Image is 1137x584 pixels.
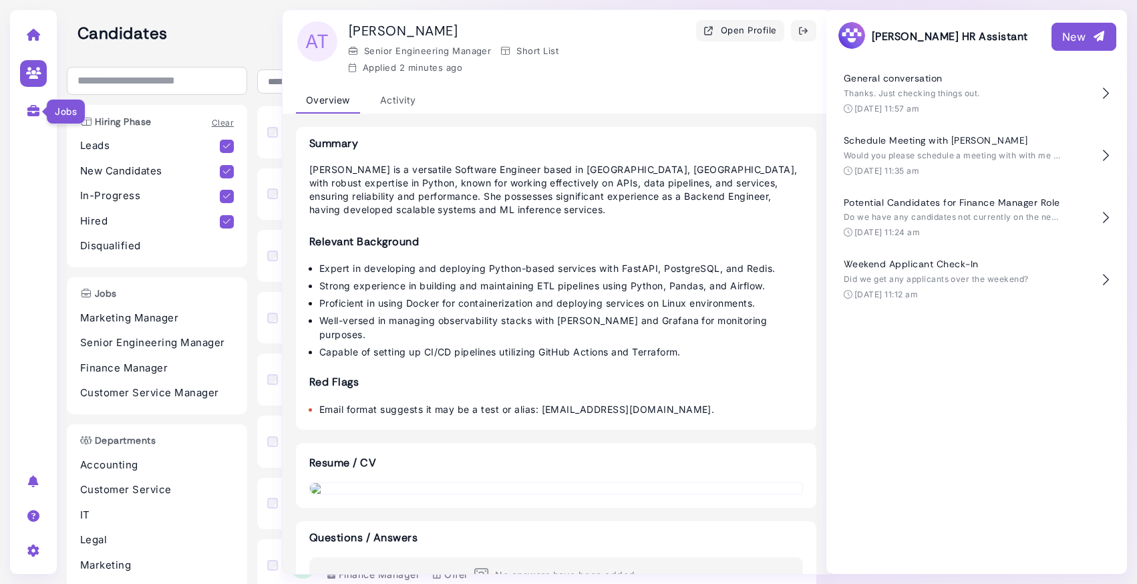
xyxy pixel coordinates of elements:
div: Open Profile [703,24,777,38]
button: Open Profile [696,20,784,41]
li: Strong experience in building and maintaining ETL pipelines using Python, Pandas, and Airflow. [319,279,803,293]
p: [PERSON_NAME] is a versatile Software Engineer based in [GEOGRAPHIC_DATA], [GEOGRAPHIC_DATA], wit... [309,163,803,216]
li: Capable of setting up CI/CD pipelines utilizing GitHub Actions and Terraform. [319,345,803,359]
h4: Potential Candidates for Finance Manager Role [844,197,1064,208]
p: Finance Manager [80,361,234,376]
div: Applied [349,61,462,75]
p: Marketing [80,558,234,573]
h3: Resume / CV [296,443,389,482]
p: Disqualified [80,239,234,254]
button: Weekend Applicant Check-In Did we get any applicants over the weekend? [DATE] 11:12 am [837,249,1116,311]
h3: Departments [73,435,162,446]
div: Jobs [46,99,86,124]
h4: Schedule Meeting with [PERSON_NAME] [844,135,1064,146]
div: New [1062,29,1106,45]
p: In-Progress [80,188,220,204]
span: Did we get any applicants over the weekend? [844,274,1029,284]
span: Thanks. Just checking things out. [844,88,980,98]
a: Jobs [13,93,55,128]
h4: General conversation [844,73,1064,84]
p: Marketing Manager [80,311,234,326]
li: Proficient in using Docker for containerization and deploying services on Linux environments. [319,296,803,310]
p: IT [80,508,234,523]
time: [DATE] 11:35 am [854,166,919,176]
time: [DATE] 11:57 am [854,104,919,114]
button: General conversation Thanks. Just checking things out. [DATE] 11:57 am [837,63,1116,125]
div: Short List [501,45,558,58]
p: Senior Engineering Manager [80,335,234,351]
h4: Red Flags [309,376,803,388]
h3: Summary [309,137,803,150]
p: Accounting [80,458,234,473]
a: Clear [212,118,234,128]
li: Well-versed in managing observability stacks with [PERSON_NAME] and Grafana for monitoring purposes. [319,313,803,341]
p: Hired [80,214,220,229]
h2: Candidates [77,24,816,43]
button: New [1051,23,1116,51]
h4: Weekend Applicant Check-In [844,259,1064,270]
h3: Questions / Answers [309,531,803,544]
img: download [310,483,802,494]
h3: Hiring Phase [73,116,158,128]
li: Expert in developing and deploying Python-based services with FastAPI, PostgreSQL, and Redis. [319,261,803,275]
p: Customer Service [80,482,234,498]
time: Sep 08, 2025 [399,62,462,73]
time: [DATE] 11:24 am [854,227,920,237]
li: Email format suggests it may be a test or alias: [EMAIL_ADDRESS][DOMAIN_NAME]. [319,402,803,416]
h3: [PERSON_NAME] HR Assistant [837,21,1027,52]
h1: [PERSON_NAME] [349,23,458,39]
button: Schedule Meeting with [PERSON_NAME] Would you please schedule a meeting with with me and [PERSON_... [837,125,1116,187]
p: Customer Service Manager [80,386,234,401]
p: New Candidates [80,164,220,179]
p: Legal [80,533,234,548]
div: Senior Engineering Manager [349,45,491,58]
span: AT [297,21,337,61]
h3: Jobs [73,288,124,299]
button: Potential Candidates for Finance Manager Role Do we have any candidates not currently on the new ... [837,187,1116,249]
div: Activity [370,88,426,114]
time: [DATE] 11:12 am [854,289,918,299]
p: Leads [80,138,220,154]
div: Overview [296,88,360,114]
h4: Relevant Background [309,235,803,248]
